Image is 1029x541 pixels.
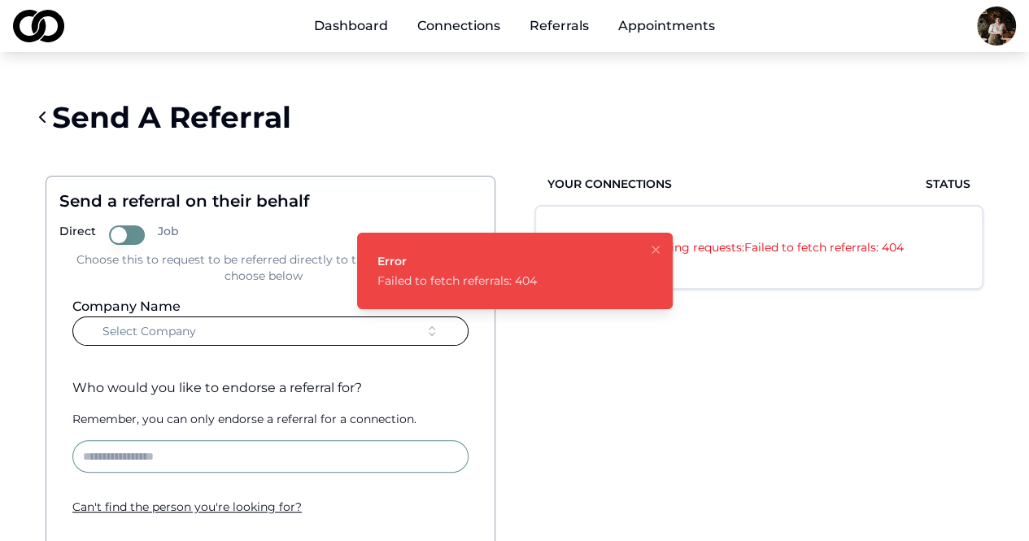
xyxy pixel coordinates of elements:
[59,251,469,284] div: Choose this to request to be referred directly to the company you choose below
[377,273,537,289] div: Failed to fetch referrals: 404
[404,10,513,42] a: Connections
[72,378,469,398] div: Who would you like to endorse a referral for?
[72,299,181,314] label: Company Name
[977,7,1016,46] img: f73715f7-459c-45c4-abc4-40303e9fc40f-IMG_2400-profile_picture.jpeg
[377,253,537,269] div: Error
[301,10,401,42] a: Dashboard
[605,10,728,42] a: Appointments
[72,411,469,427] div: Remember, you can only endorse a referral for a connection.
[59,225,96,245] label: Direct
[301,10,728,42] nav: Main
[569,239,950,255] p: Error loading requests: Failed to fetch referrals: 404
[102,323,196,339] span: Select Company
[547,176,672,192] span: Your Connections
[517,10,602,42] a: Referrals
[926,176,970,192] span: Status
[52,101,291,133] div: Send A Referral
[13,10,64,42] img: logo
[59,190,469,212] div: Send a referral on their behalf
[72,499,469,515] div: Can ' t find the person you ' re looking for?
[158,225,179,245] label: Job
